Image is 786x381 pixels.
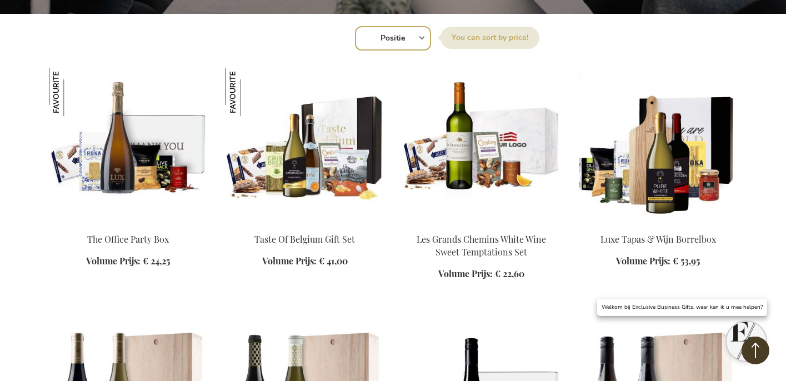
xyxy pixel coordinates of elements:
[226,219,384,230] a: Taste Of Belgium Gift Set Taste Of Belgium Gift Set
[495,268,524,279] span: € 22,60
[440,27,539,49] label: Sorteer op
[262,255,317,267] span: Volume Prijs:
[402,219,561,230] a: Les Grands Chemins White Wine Sweet
[319,255,348,267] span: € 41,00
[616,255,700,268] a: Volume Prijs: € 53,95
[254,233,355,245] a: Taste Of Belgium Gift Set
[86,255,141,267] span: Volume Prijs:
[600,233,716,245] a: Luxe Tapas & Wijn Borrelbox
[438,268,493,279] span: Volume Prijs:
[226,68,273,116] img: Taste Of Belgium Gift Set
[402,68,561,224] img: Les Grands Chemins White Wine Sweet
[673,255,700,267] span: € 53,95
[616,255,670,267] span: Volume Prijs:
[579,68,738,224] img: Luxury Tapas & Wine Apéro Box
[579,219,738,230] a: Luxury Tapas & Wine Apéro Box
[143,255,170,267] span: € 24,25
[49,68,208,224] img: The Office Party Box
[49,68,97,116] img: The Office Party Box
[438,268,524,280] a: Volume Prijs: € 22,60
[226,68,384,224] img: Taste Of Belgium Gift Set
[87,233,169,245] a: The Office Party Box
[86,255,170,268] a: Volume Prijs: € 24,25
[49,219,208,230] a: The Office Party Box The Office Party Box
[417,233,546,258] a: Les Grands Chemins White Wine Sweet Temptations Set
[262,255,348,268] a: Volume Prijs: € 41,00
